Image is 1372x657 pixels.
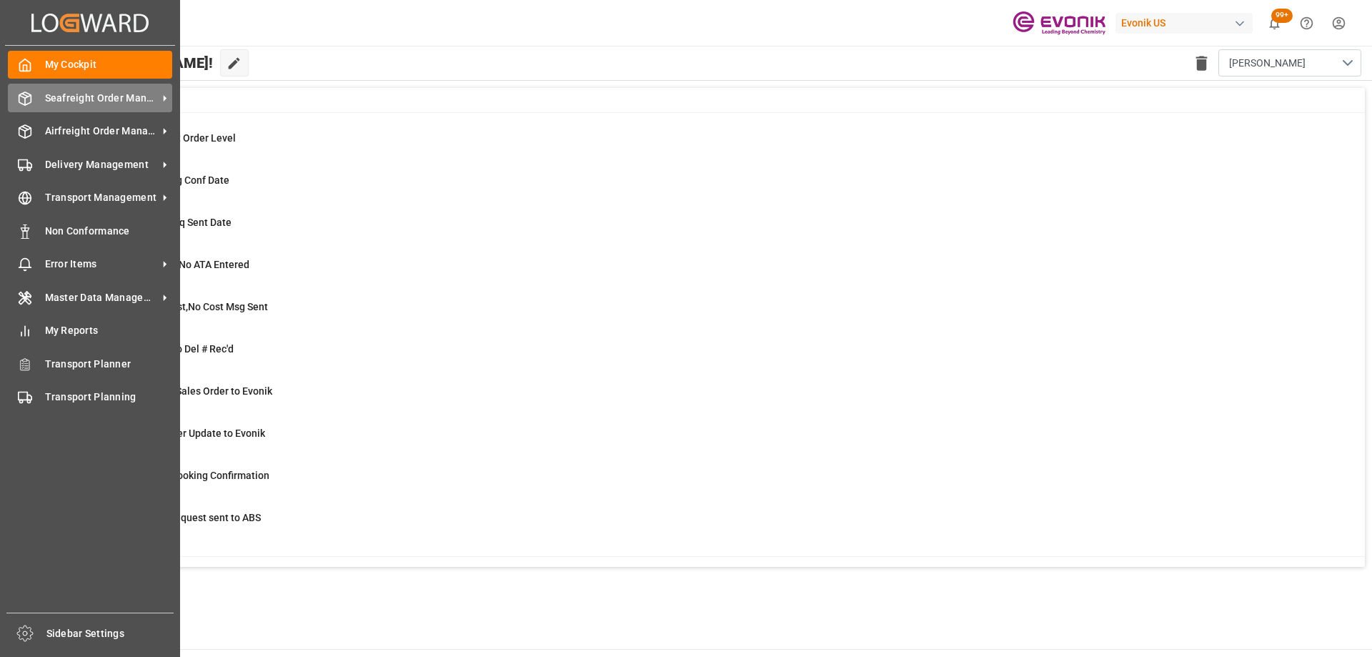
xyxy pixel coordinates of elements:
span: Airfreight Order Management [45,124,158,139]
a: Transport Planner [8,350,172,377]
span: Transport Planning [45,390,173,405]
span: [PERSON_NAME] [1229,56,1306,71]
div: Evonik US [1115,13,1253,34]
a: 29ABS: Missing Booking ConfirmationShipment [74,468,1347,498]
a: 13ETA > 10 Days , No ATA EnteredShipment [74,257,1347,287]
a: 4Main-Leg Shipment # Error [74,553,1347,583]
span: Transport Planner [45,357,173,372]
img: Evonik-brand-mark-Deep-Purple-RGB.jpeg_1700498283.jpeg [1013,11,1105,36]
span: Transport Management [45,190,158,205]
a: 2Error on Initial Sales Order to EvonikShipment [74,384,1347,414]
span: Master Data Management [45,290,158,305]
span: 99+ [1271,9,1293,23]
span: My Cockpit [45,57,173,72]
a: 0MOT Missing at Order LevelSales Order-IVPO [74,131,1347,161]
span: Delivery Management [45,157,158,172]
a: 0Error Sales Order Update to EvonikShipment [74,426,1347,456]
span: ABS: Missing Booking Confirmation [109,470,269,481]
button: open menu [1218,49,1361,76]
a: 36ABS: No Init Bkg Conf DateShipment [74,173,1347,203]
button: show 101 new notifications [1258,7,1291,39]
span: Error on Initial Sales Order to Evonik [109,385,272,397]
a: 31ETD>3 Days Past,No Cost Msg SentShipment [74,300,1347,330]
span: Seafreight Order Management [45,91,158,106]
span: Error Items [45,257,158,272]
span: Hello [PERSON_NAME]! [59,49,213,76]
a: 5ETD < 3 Days,No Del # Rec'dShipment [74,342,1347,372]
a: Transport Planning [8,383,172,411]
span: Sidebar Settings [46,626,174,641]
a: Non Conformance [8,217,172,244]
a: My Reports [8,317,172,345]
a: My Cockpit [8,51,172,79]
span: My Reports [45,323,173,338]
span: Error Sales Order Update to Evonik [109,428,265,439]
a: 0Pending Bkg Request sent to ABSShipment [74,510,1347,540]
span: Non Conformance [45,224,173,239]
span: ETD>3 Days Past,No Cost Msg Sent [109,301,268,312]
button: Help Center [1291,7,1323,39]
span: Pending Bkg Request sent to ABS [109,512,261,523]
button: Evonik US [1115,9,1258,36]
a: 3ABS: No Bkg Req Sent DateShipment [74,215,1347,245]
